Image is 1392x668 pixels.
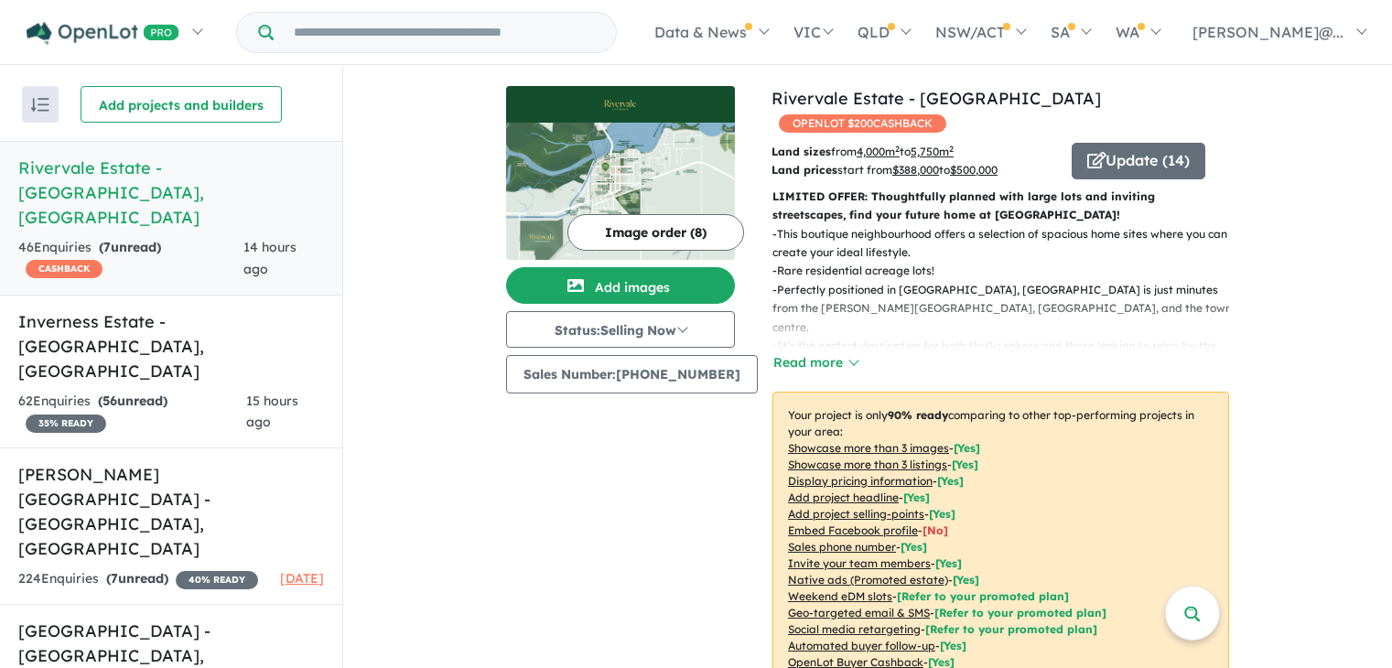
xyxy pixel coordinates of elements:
h5: Inverness Estate - [GEOGRAPHIC_DATA] , [GEOGRAPHIC_DATA] [18,309,324,383]
span: 7 [111,570,118,587]
span: [ No ] [923,523,948,537]
a: Rivervale Estate - [GEOGRAPHIC_DATA] [772,88,1101,109]
p: start from [772,161,1058,179]
button: Add projects and builders [81,86,282,123]
span: [DATE] [280,570,324,587]
u: Geo-targeted email & SMS [788,606,930,620]
div: 62 Enquir ies [18,391,246,435]
span: [Refer to your promoted plan] [934,606,1106,620]
u: Weekend eDM slots [788,589,892,603]
span: [Yes] [940,639,966,652]
span: [Refer to your promoted plan] [897,589,1069,603]
img: Openlot PRO Logo White [27,22,179,45]
b: Land prices [772,163,837,177]
span: [Refer to your promoted plan] [925,622,1097,636]
img: sort.svg [31,98,49,112]
span: to [900,145,954,158]
u: 4,000 m [857,145,900,158]
span: 14 hours ago [243,239,297,277]
span: CASHBACK [26,260,103,278]
span: 56 [103,393,117,409]
p: - Rare residential acreage lots! [772,262,1244,280]
span: [PERSON_NAME]@... [1192,23,1343,41]
u: Embed Facebook profile [788,523,918,537]
span: [ Yes ] [954,441,980,455]
u: Sales phone number [788,540,896,554]
span: 35 % READY [26,415,106,433]
span: [ Yes ] [901,540,927,554]
span: 15 hours ago [246,393,298,431]
span: [ Yes ] [952,458,978,471]
button: Image order (8) [567,214,744,251]
sup: 2 [949,144,954,154]
span: [Yes] [953,573,979,587]
button: Update (14) [1072,143,1205,179]
span: 40 % READY [176,571,258,589]
strong: ( unread) [99,239,161,255]
span: [ Yes ] [903,490,930,504]
span: to [939,163,998,177]
img: Rivervale Estate - Yarrawonga [506,123,735,260]
img: Rivervale Estate - Yarrawonga Logo [513,93,728,115]
span: 7 [103,239,111,255]
div: 224 Enquir ies [18,568,258,590]
span: [ Yes ] [937,474,964,488]
b: Land sizes [772,145,831,158]
b: 90 % ready [888,408,948,422]
p: - It’s the perfect destination for both thrill-seekers and those looking to relax by the water, w... [772,337,1244,374]
u: 5,750 m [911,145,954,158]
button: Add images [506,267,735,304]
p: LIMITED OFFER: Thoughtfully planned with large lots and inviting streetscapes, find your future h... [772,188,1229,225]
input: Try estate name, suburb, builder or developer [277,13,612,52]
sup: 2 [895,144,900,154]
u: $ 388,000 [892,163,939,177]
div: 46 Enquir ies [18,237,243,281]
button: Status:Selling Now [506,311,735,348]
span: [ Yes ] [929,507,955,521]
span: OPENLOT $ 200 CASHBACK [779,114,946,133]
u: Add project headline [788,490,899,504]
u: $ 500,000 [950,163,998,177]
u: Social media retargeting [788,622,921,636]
p: - Perfectly positioned in [GEOGRAPHIC_DATA], [GEOGRAPHIC_DATA] is just minutes from the [PERSON_N... [772,281,1244,337]
a: Rivervale Estate - Yarrawonga LogoRivervale Estate - Yarrawonga [506,86,735,260]
p: - This boutique neighbourhood offers a selection of spacious home sites where you can create your... [772,225,1244,263]
button: Read more [772,352,858,373]
u: Native ads (Promoted estate) [788,573,948,587]
u: Automated buyer follow-up [788,639,935,652]
h5: Rivervale Estate - [GEOGRAPHIC_DATA] , [GEOGRAPHIC_DATA] [18,156,324,230]
strong: ( unread) [106,570,168,587]
u: Add project selling-points [788,507,924,521]
p: from [772,143,1058,161]
u: Invite your team members [788,556,931,570]
button: Sales Number:[PHONE_NUMBER] [506,355,758,393]
span: [ Yes ] [935,556,962,570]
strong: ( unread) [98,393,167,409]
u: Display pricing information [788,474,933,488]
u: Showcase more than 3 images [788,441,949,455]
u: Showcase more than 3 listings [788,458,947,471]
h5: [PERSON_NAME][GEOGRAPHIC_DATA] - [GEOGRAPHIC_DATA] , [GEOGRAPHIC_DATA] [18,462,324,561]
